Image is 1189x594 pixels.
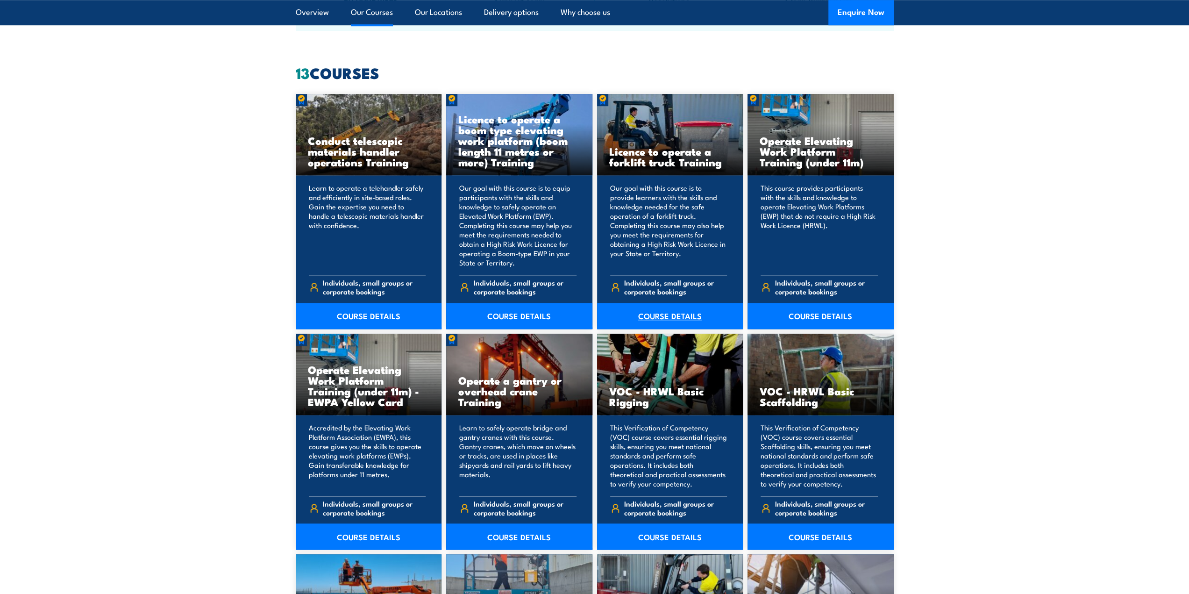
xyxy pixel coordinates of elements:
[323,278,426,296] span: Individuals, small groups or corporate bookings
[296,523,442,550] a: COURSE DETAILS
[296,61,310,84] strong: 13
[760,135,882,167] h3: Operate Elevating Work Platform Training (under 11m)
[308,135,430,167] h3: Conduct telescopic materials handler operations Training
[610,183,727,267] p: Our goal with this course is to provide learners with the skills and knowledge needed for the saf...
[761,183,878,267] p: This course provides participants with the skills and knowledge to operate Elevating Work Platfor...
[309,423,426,488] p: Accredited by the Elevating Work Platform Association (EWPA), this course gives you the skills to...
[459,423,577,488] p: Learn to safely operate bridge and gantry cranes with this course. Gantry cranes, which move on w...
[323,499,426,517] span: Individuals, small groups or corporate bookings
[609,146,731,167] h3: Licence to operate a forklift truck Training
[775,278,878,296] span: Individuals, small groups or corporate bookings
[610,423,727,488] p: This Verification of Competency (VOC) course covers essential rigging skills, ensuring you meet n...
[296,66,894,79] h2: COURSES
[609,386,731,407] h3: VOC - HRWL Basic Rigging
[296,303,442,329] a: COURSE DETAILS
[624,499,727,517] span: Individuals, small groups or corporate bookings
[446,303,592,329] a: COURSE DETAILS
[761,423,878,488] p: This Verification of Competency (VOC) course covers essential Scaffolding skills, ensuring you me...
[775,499,878,517] span: Individuals, small groups or corporate bookings
[748,303,894,329] a: COURSE DETAILS
[748,523,894,550] a: COURSE DETAILS
[459,183,577,267] p: Our goal with this course is to equip participants with the skills and knowledge to safely operat...
[458,114,580,167] h3: Licence to operate a boom type elevating work platform (boom length 11 metres or more) Training
[474,499,577,517] span: Individuals, small groups or corporate bookings
[597,523,743,550] a: COURSE DETAILS
[309,183,426,267] p: Learn to operate a telehandler safely and efficiently in site-based roles. Gain the expertise you...
[597,303,743,329] a: COURSE DETAILS
[474,278,577,296] span: Individuals, small groups or corporate bookings
[446,523,592,550] a: COURSE DETAILS
[308,364,430,407] h3: Operate Elevating Work Platform Training (under 11m) - EWPA Yellow Card
[624,278,727,296] span: Individuals, small groups or corporate bookings
[760,386,882,407] h3: VOC - HRWL Basic Scaffolding
[458,375,580,407] h3: Operate a gantry or overhead crane Training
